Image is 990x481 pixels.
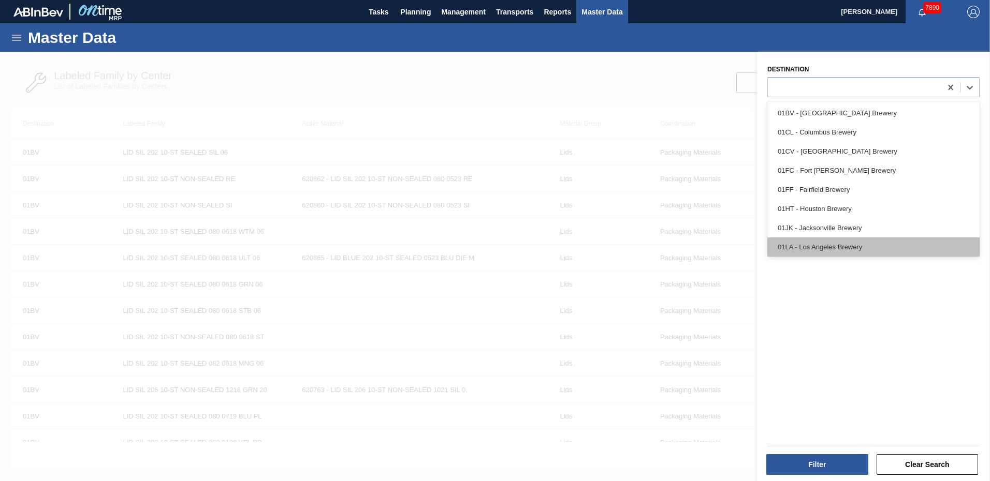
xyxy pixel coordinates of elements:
div: 01LA - Los Angeles Brewery [767,237,980,257]
span: 7890 [923,2,941,13]
span: Tasks [367,6,390,18]
img: Logout [967,6,980,18]
span: Planning [400,6,431,18]
span: Transports [496,6,533,18]
div: 01JK - Jacksonville Brewery [767,218,980,237]
div: 01CL - Columbus Brewery [767,123,980,142]
span: Master Data [581,6,622,18]
div: 01FC - Fort [PERSON_NAME] Brewery [767,161,980,180]
button: Clear Search [877,454,979,475]
div: 01FF - Fairfield Brewery [767,180,980,199]
div: 01BV - [GEOGRAPHIC_DATA] Brewery [767,103,980,123]
button: Filter [766,454,868,475]
img: TNhmsLtSVTkK8tSr43FrP2fwEKptu5GPRR3wAAAABJRU5ErkJggg== [13,7,63,17]
label: Destination [767,66,809,73]
span: Management [441,6,486,18]
div: 01CV - [GEOGRAPHIC_DATA] Brewery [767,142,980,161]
h1: Master Data [28,32,212,43]
div: 01HT - Houston Brewery [767,199,980,218]
button: Notifications [906,5,939,19]
span: Reports [544,6,571,18]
